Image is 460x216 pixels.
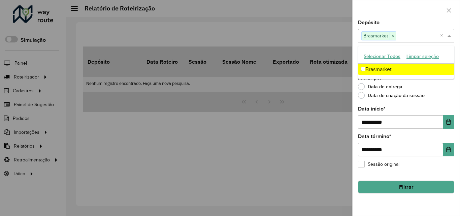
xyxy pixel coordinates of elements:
span: Brasmarket [362,32,390,40]
button: Filtrar [358,181,454,193]
div: Brasmarket [358,64,454,75]
label: Data início [358,105,386,113]
span: × [390,32,396,40]
label: Data de entrega [358,83,402,90]
label: Data término [358,132,391,141]
button: Limpar seleção [403,51,442,62]
button: Selecionar Todos [361,51,403,62]
span: Clear all [440,32,446,40]
button: Choose Date [443,143,454,156]
label: Data de criação da sessão [358,92,425,99]
label: Depósito [358,19,380,27]
ng-dropdown-panel: Options list [358,46,454,79]
label: Sessão original [358,161,399,168]
button: Choose Date [443,115,454,129]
